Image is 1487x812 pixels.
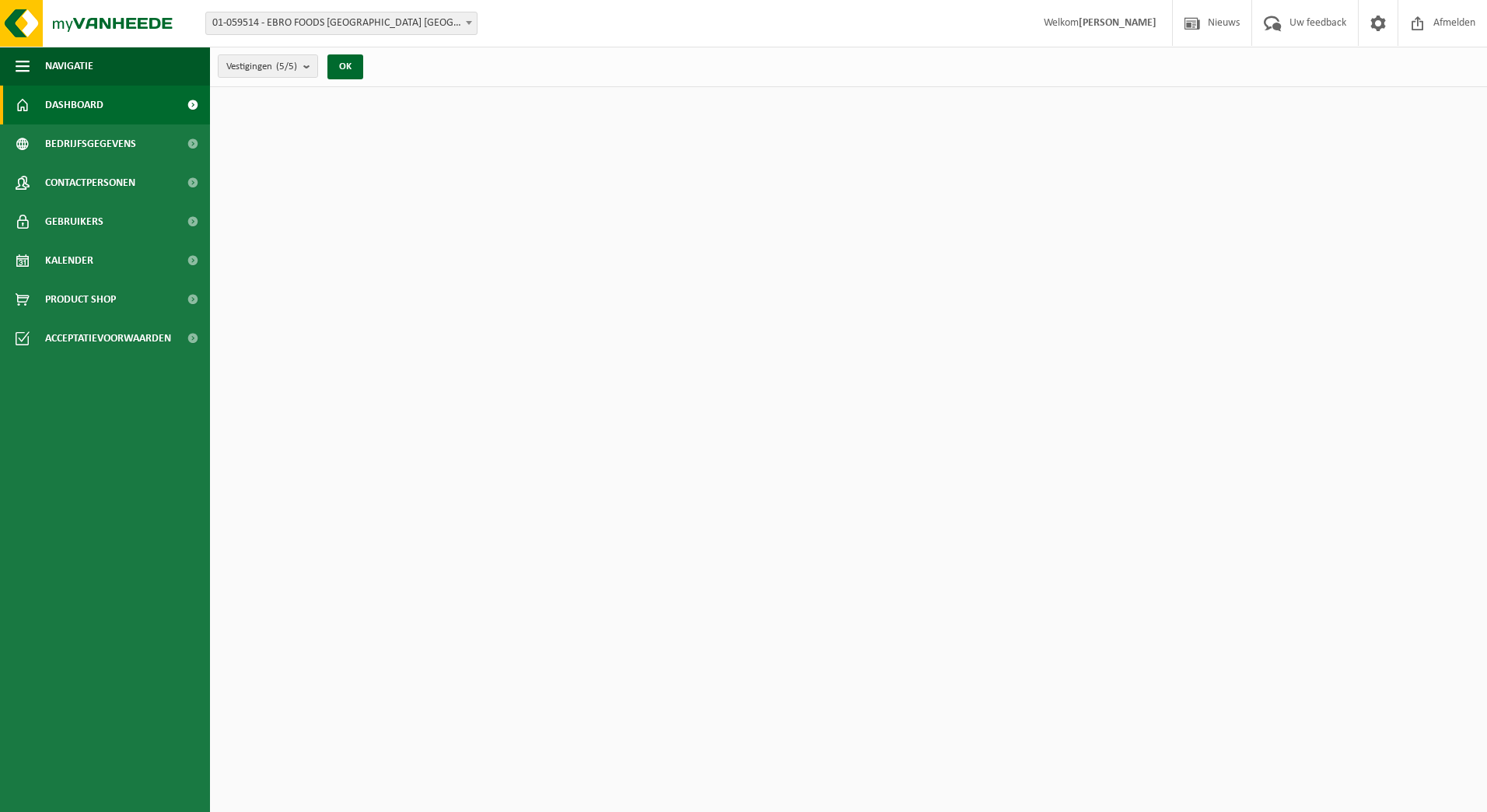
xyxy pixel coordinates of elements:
strong: [PERSON_NAME] [1079,17,1156,29]
span: Gebruikers [45,202,103,241]
span: 01-059514 - EBRO FOODS BELGIUM NV - MERKSEM [206,12,477,34]
span: Dashboard [45,86,103,124]
span: Acceptatievoorwaarden [45,319,171,358]
span: Contactpersonen [45,163,135,202]
count: (5/5) [276,61,297,72]
span: Vestigingen [226,55,297,79]
button: Vestigingen(5/5) [218,54,318,78]
span: Navigatie [45,47,93,86]
span: Bedrijfsgegevens [45,124,136,163]
span: 01-059514 - EBRO FOODS BELGIUM NV - MERKSEM [205,12,478,35]
span: Product Shop [45,280,116,319]
button: OK [327,54,363,79]
span: Kalender [45,241,93,280]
